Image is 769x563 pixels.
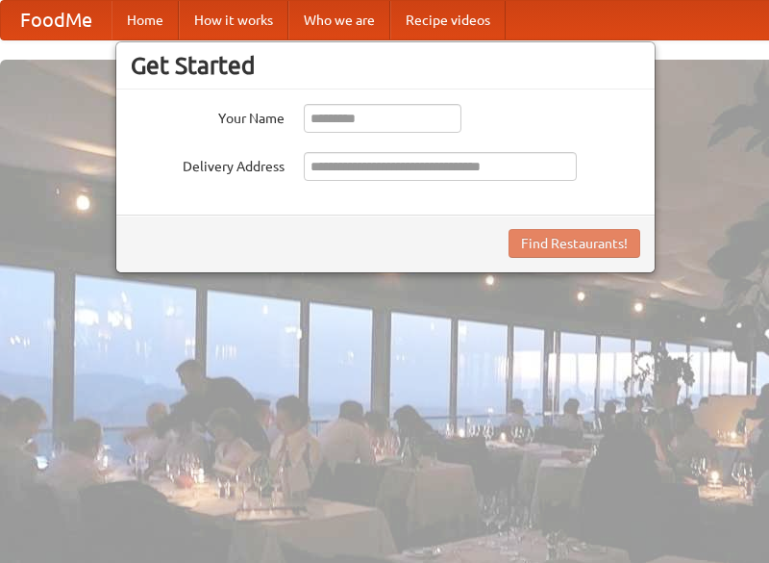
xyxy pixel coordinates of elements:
a: Recipe videos [390,1,506,39]
a: How it works [179,1,288,39]
button: Find Restaurants! [509,229,640,258]
a: FoodMe [1,1,112,39]
a: Who we are [288,1,390,39]
label: Delivery Address [131,152,285,176]
label: Your Name [131,104,285,128]
a: Home [112,1,179,39]
h3: Get Started [131,51,640,80]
